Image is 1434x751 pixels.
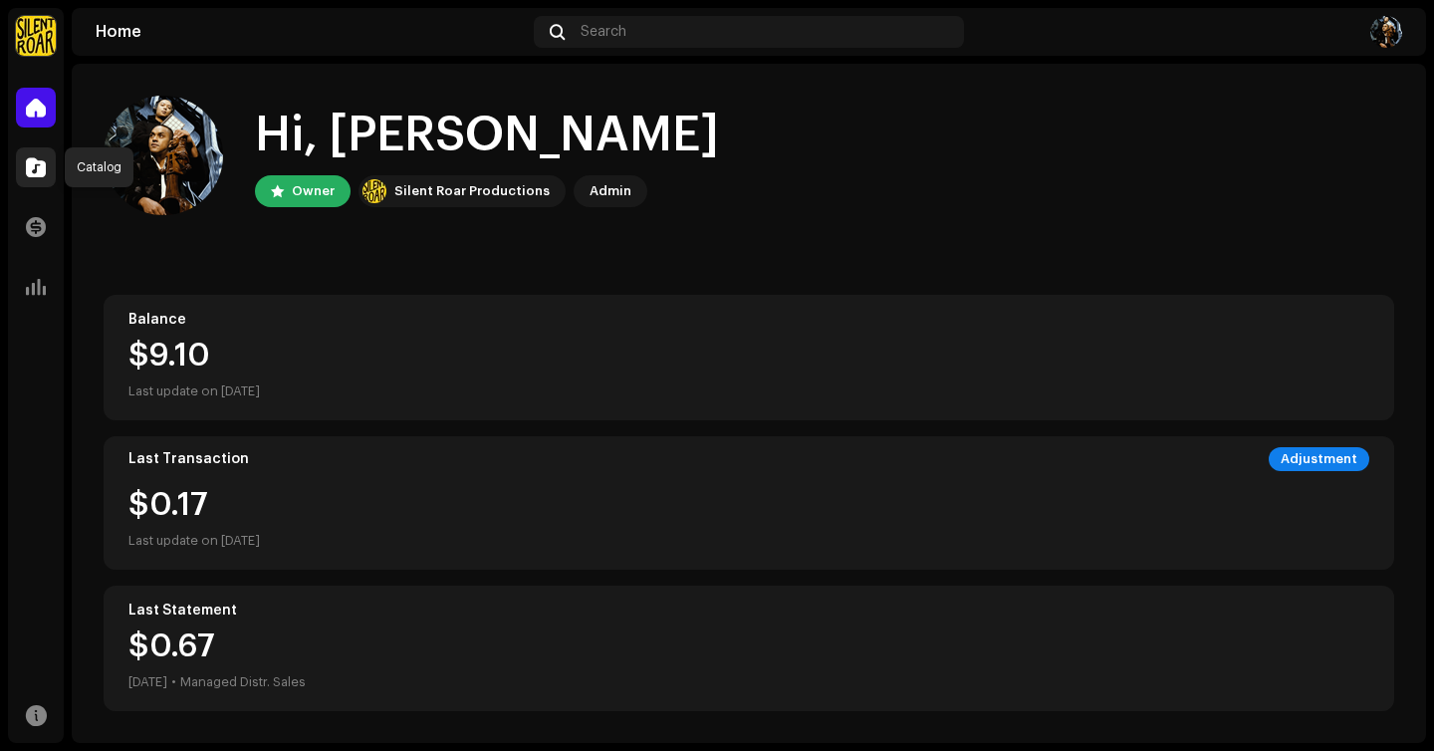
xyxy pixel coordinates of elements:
[581,24,626,40] span: Search
[128,451,249,467] div: Last Transaction
[128,379,1369,403] div: Last update on [DATE]
[128,529,260,553] div: Last update on [DATE]
[128,603,1369,619] div: Last Statement
[590,179,631,203] div: Admin
[1370,16,1402,48] img: 387ada57-78e4-4c48-beb6-c383cb8b7519
[104,295,1394,420] re-o-card-value: Balance
[16,16,56,56] img: fcfd72e7-8859-4002-b0df-9a7058150634
[128,312,1369,328] div: Balance
[255,104,719,167] div: Hi, [PERSON_NAME]
[180,670,306,694] div: Managed Distr. Sales
[171,670,176,694] div: •
[292,179,335,203] div: Owner
[362,179,386,203] img: fcfd72e7-8859-4002-b0df-9a7058150634
[1269,447,1369,471] div: Adjustment
[128,670,167,694] div: [DATE]
[394,179,550,203] div: Silent Roar Productions
[104,586,1394,711] re-o-card-value: Last Statement
[96,24,526,40] div: Home
[104,96,223,215] img: 387ada57-78e4-4c48-beb6-c383cb8b7519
